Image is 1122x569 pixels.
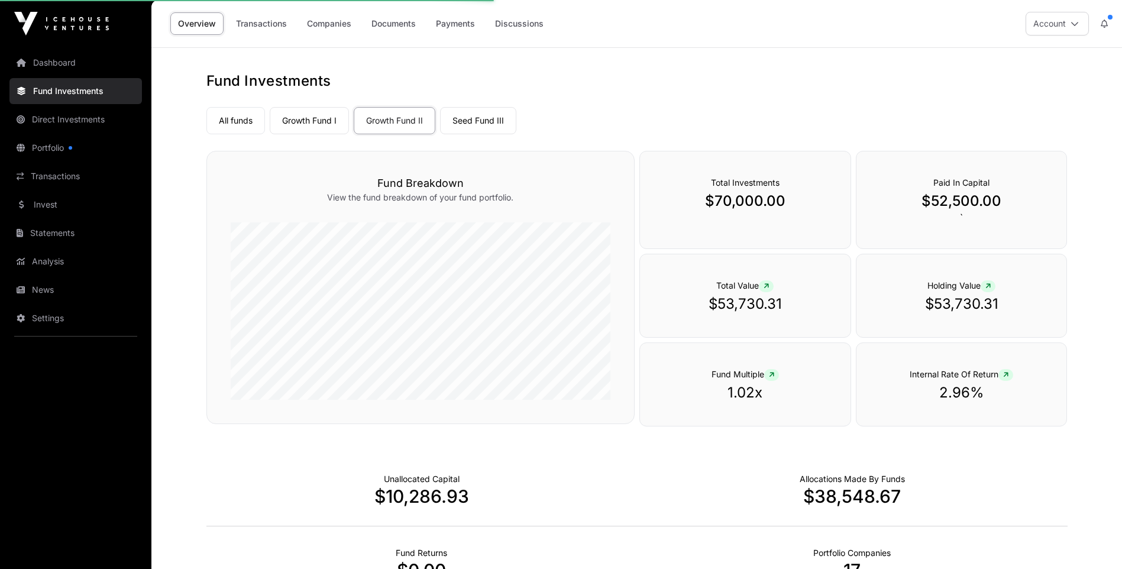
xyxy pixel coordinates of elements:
[270,107,349,134] a: Growth Fund I
[1026,12,1089,35] button: Account
[813,547,891,559] p: Number of Companies Deployed Into
[384,473,460,485] p: Cash not yet allocated
[396,547,447,559] p: Realised Returns from Funds
[299,12,359,35] a: Companies
[1063,512,1122,569] iframe: Chat Widget
[9,135,142,161] a: Portfolio
[9,106,142,132] a: Direct Investments
[364,12,423,35] a: Documents
[206,107,265,134] a: All funds
[880,383,1043,402] p: 2.96%
[664,192,827,211] p: $70,000.00
[228,12,295,35] a: Transactions
[14,12,109,35] img: Icehouse Ventures Logo
[9,192,142,218] a: Invest
[716,280,774,290] span: Total Value
[856,151,1068,249] div: `
[9,50,142,76] a: Dashboard
[880,295,1043,313] p: $53,730.31
[9,163,142,189] a: Transactions
[637,486,1068,507] p: $38,548.67
[170,12,224,35] a: Overview
[354,107,435,134] a: Growth Fund II
[664,295,827,313] p: $53,730.31
[231,192,610,203] p: View the fund breakdown of your fund portfolio.
[487,12,551,35] a: Discussions
[9,277,142,303] a: News
[9,305,142,331] a: Settings
[9,248,142,274] a: Analysis
[711,177,780,187] span: Total Investments
[712,369,779,379] span: Fund Multiple
[927,280,995,290] span: Holding Value
[800,473,905,485] p: Capital Deployed Into Companies
[231,175,610,192] h3: Fund Breakdown
[910,369,1013,379] span: Internal Rate Of Return
[428,12,483,35] a: Payments
[880,192,1043,211] p: $52,500.00
[206,72,1068,90] h1: Fund Investments
[206,486,637,507] p: $10,286.93
[9,220,142,246] a: Statements
[440,107,516,134] a: Seed Fund III
[9,78,142,104] a: Fund Investments
[933,177,990,187] span: Paid In Capital
[664,383,827,402] p: 1.02x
